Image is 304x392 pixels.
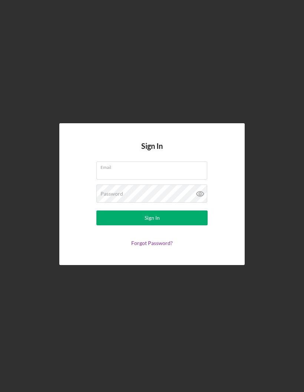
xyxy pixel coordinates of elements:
label: Password [100,191,123,197]
div: Sign In [145,210,160,225]
button: Sign In [96,210,208,225]
label: Email [100,162,207,170]
h4: Sign In [141,142,163,161]
a: Forgot Password? [131,240,173,246]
